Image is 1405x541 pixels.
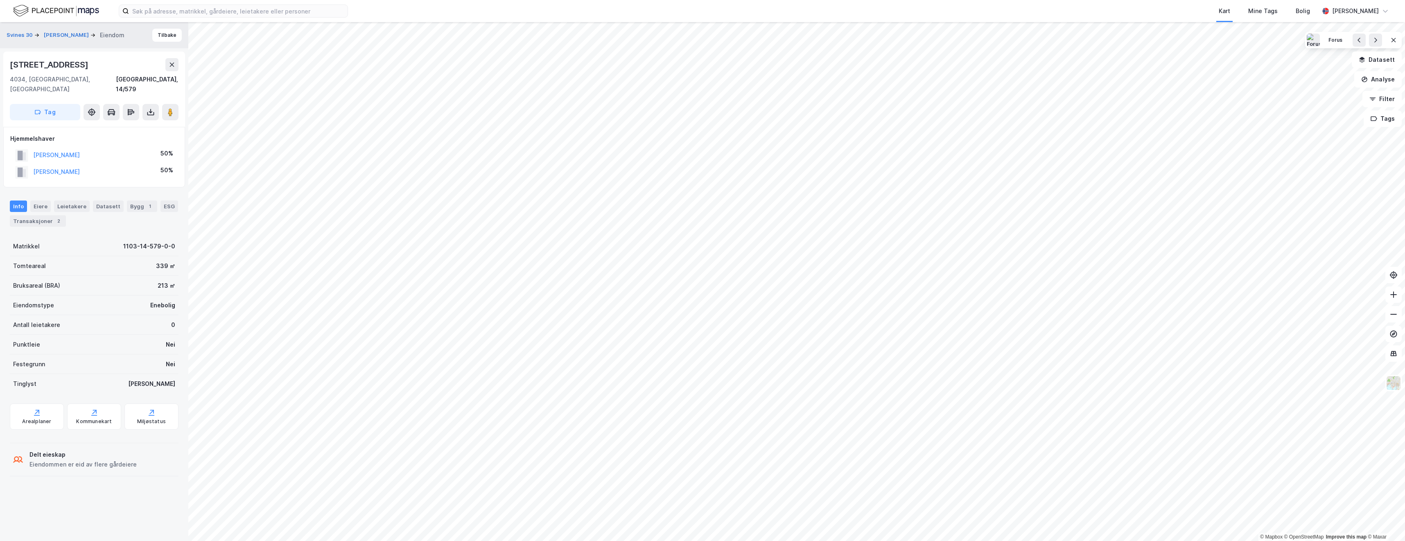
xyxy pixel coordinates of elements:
button: [PERSON_NAME] [44,31,90,39]
div: Arealplaner [22,418,51,425]
div: 4034, [GEOGRAPHIC_DATA], [GEOGRAPHIC_DATA] [10,74,116,94]
button: Tag [10,104,80,120]
button: Tilbake [152,29,182,42]
div: Mine Tags [1248,6,1278,16]
div: Eiere [30,201,51,212]
button: Filter [1362,91,1402,107]
div: 213 ㎡ [158,281,175,291]
div: 50% [160,149,173,158]
img: Z [1386,375,1401,391]
button: Svines 30 [7,31,34,39]
div: Info [10,201,27,212]
div: Forus [1328,37,1343,44]
div: Miljøstatus [137,418,166,425]
div: Festegrunn [13,359,45,369]
div: Tinglyst [13,379,36,389]
div: [STREET_ADDRESS] [10,58,90,71]
div: Kart [1219,6,1230,16]
iframe: Chat Widget [1364,502,1405,541]
button: Tags [1364,110,1402,127]
button: Datasett [1352,52,1402,68]
button: Forus [1323,34,1348,47]
div: Bruksareal (BRA) [13,281,60,291]
img: Forus [1307,34,1320,47]
div: Eiendommen er eid av flere gårdeiere [29,460,137,469]
div: Bolig [1296,6,1310,16]
div: Leietakere [54,201,90,212]
div: 1103-14-579-0-0 [123,241,175,251]
a: OpenStreetMap [1284,534,1324,540]
div: Datasett [93,201,124,212]
div: Transaksjoner [10,215,66,227]
div: Tomteareal [13,261,46,271]
div: Hjemmelshaver [10,134,178,144]
div: Punktleie [13,340,40,349]
div: Eiendomstype [13,300,54,310]
div: Kontrollprogram for chat [1364,502,1405,541]
div: Nei [166,359,175,369]
div: ESG [160,201,178,212]
div: Matrikkel [13,241,40,251]
button: Analyse [1354,71,1402,88]
div: [PERSON_NAME] [128,379,175,389]
div: 0 [171,320,175,330]
img: logo.f888ab2527a4732fd821a326f86c7f29.svg [13,4,99,18]
div: Antall leietakere [13,320,60,330]
div: 339 ㎡ [156,261,175,271]
div: Kommunekart [76,418,112,425]
div: [PERSON_NAME] [1332,6,1379,16]
div: 2 [54,217,63,225]
div: Enebolig [150,300,175,310]
div: Delt eieskap [29,450,137,460]
a: Mapbox [1260,534,1283,540]
div: [GEOGRAPHIC_DATA], 14/579 [116,74,178,94]
div: 1 [146,202,154,210]
a: Improve this map [1326,534,1367,540]
input: Søk på adresse, matrikkel, gårdeiere, leietakere eller personer [129,5,348,17]
div: 50% [160,165,173,175]
div: Eiendom [100,30,124,40]
div: Bygg [127,201,157,212]
div: Nei [166,340,175,349]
